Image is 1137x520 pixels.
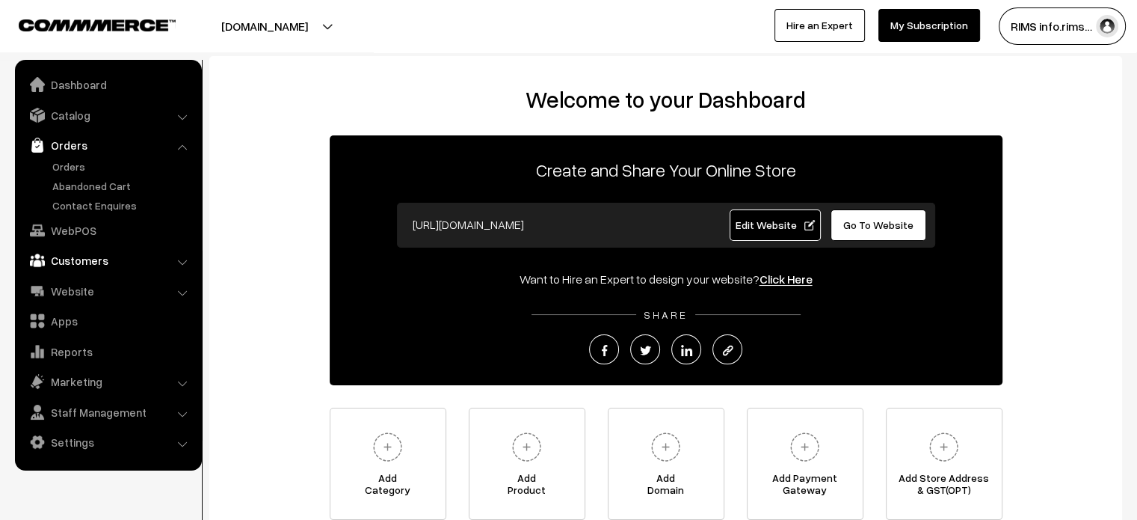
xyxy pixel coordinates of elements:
span: Add Category [330,472,446,502]
a: Settings [19,429,197,456]
a: AddProduct [469,408,585,520]
img: user [1096,15,1118,37]
h2: Welcome to your Dashboard [224,86,1107,113]
a: COMMMERCE [19,15,150,33]
a: Customers [19,247,197,274]
img: COMMMERCE [19,19,176,31]
span: Add Payment Gateway [748,472,863,502]
a: Contact Enquires [49,198,197,213]
img: plus.svg [923,426,964,468]
a: Add Store Address& GST(OPT) [886,408,1002,520]
a: Catalog [19,102,197,129]
a: Reports [19,338,197,365]
img: plus.svg [367,426,408,468]
a: Orders [49,159,197,174]
span: SHARE [636,308,695,321]
span: Go To Website [843,218,913,231]
a: Click Here [759,272,813,287]
span: Add Domain [608,472,724,502]
a: Abandoned Cart [49,178,197,194]
span: Add Store Address & GST(OPT) [887,472,1002,502]
img: plus.svg [506,426,547,468]
a: Add PaymentGateway [747,408,863,520]
a: Edit Website [730,209,821,241]
a: Website [19,278,197,305]
a: Hire an Expert [774,9,865,42]
a: Orders [19,132,197,159]
a: Staff Management [19,399,197,426]
a: Marketing [19,368,197,395]
a: My Subscription [878,9,980,42]
a: WebPOS [19,217,197,244]
img: plus.svg [784,426,825,468]
span: Edit Website [735,218,815,231]
a: AddDomain [608,408,724,520]
a: Apps [19,308,197,334]
div: Want to Hire an Expert to design your website? [330,270,1002,288]
a: Dashboard [19,71,197,98]
p: Create and Share Your Online Store [330,156,1002,183]
a: Go To Website [831,209,927,241]
a: AddCategory [330,408,446,520]
span: Add Product [469,472,585,502]
img: plus.svg [645,426,686,468]
button: [DOMAIN_NAME] [169,7,360,45]
button: RIMS info.rims… [999,7,1126,45]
